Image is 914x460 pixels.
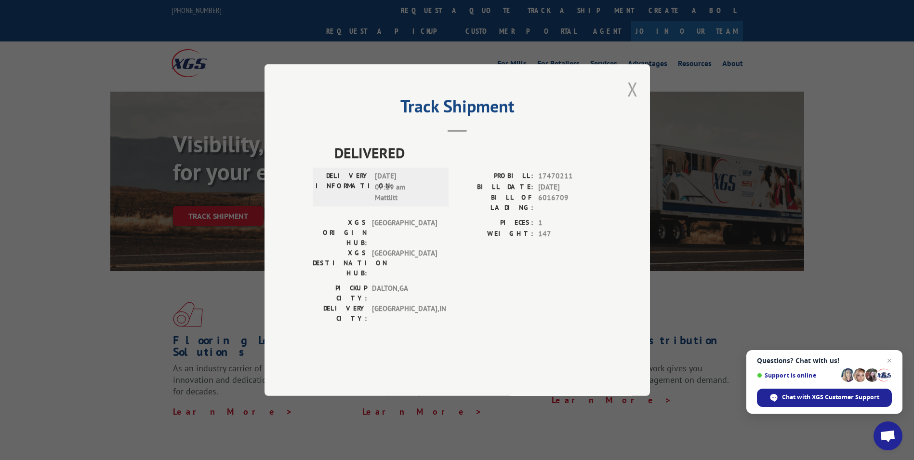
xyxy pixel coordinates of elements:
span: [DATE] [538,182,602,193]
span: [GEOGRAPHIC_DATA] [372,248,437,278]
label: XGS DESTINATION HUB: [313,248,367,278]
span: Close chat [884,355,895,366]
label: XGS ORIGIN HUB: [313,217,367,248]
span: DALTON , GA [372,283,437,303]
label: BILL OF LADING: [457,192,533,213]
span: Questions? Chat with us! [757,357,892,365]
label: PROBILL: [457,171,533,182]
span: 6016709 [538,192,602,213]
label: DELIVERY CITY: [313,303,367,324]
span: 1 [538,217,602,229]
label: PICKUP CITY: [313,283,367,303]
span: 17470211 [538,171,602,182]
label: WEIGHT: [457,229,533,240]
h2: Track Shipment [313,99,602,118]
label: BILL DATE: [457,182,533,193]
span: [GEOGRAPHIC_DATA] [372,217,437,248]
span: Chat with XGS Customer Support [782,393,879,402]
span: DELIVERED [334,142,602,163]
label: DELIVERY INFORMATION: [316,171,370,203]
span: [DATE] 07:19 am Mattlitt [375,171,440,203]
span: Support is online [757,372,838,379]
label: PIECES: [457,217,533,229]
div: Chat with XGS Customer Support [757,389,892,407]
span: [GEOGRAPHIC_DATA] , IN [372,303,437,324]
span: 147 [538,229,602,240]
div: Open chat [874,421,902,450]
button: Close modal [627,76,638,102]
